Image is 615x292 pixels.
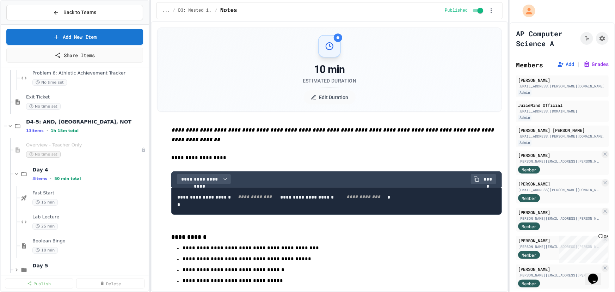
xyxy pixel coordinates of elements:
a: Publish [5,279,73,288]
span: No time set [32,79,67,86]
span: ... [162,8,170,13]
div: Admin [518,115,531,121]
button: Edit Duration [304,90,356,104]
div: [EMAIL_ADDRESS][PERSON_NAME][DOMAIN_NAME] [518,134,607,139]
span: Member [522,195,536,201]
span: No time set [26,151,61,158]
span: Member [522,280,536,287]
span: • [50,176,51,181]
div: [PERSON_NAME][EMAIL_ADDRESS][PERSON_NAME][DOMAIN_NAME] [518,244,600,249]
span: 25 min total [54,272,81,277]
div: JuiceMind Official [518,102,607,108]
div: Chat with us now!Close [3,3,49,45]
span: 1h 15m total [51,128,79,133]
span: Published [445,8,468,13]
span: Lab Lecture [32,214,147,220]
div: [PERSON_NAME] [518,237,600,244]
span: Back to Teams [63,9,96,16]
div: [PERSON_NAME] [518,266,600,272]
div: Admin [518,90,531,96]
span: D4-5: AND, [GEOGRAPHIC_DATA], NOT [26,118,147,125]
span: 25 min [32,223,58,230]
span: Exit Ticket [26,94,147,100]
a: Add New Item [6,29,143,45]
span: D3: Nested ifs [178,8,212,13]
span: 50 min total [54,176,81,181]
h2: Members [516,60,543,70]
span: Notes [220,6,237,15]
span: Fast Start [32,190,147,196]
div: [PERSON_NAME][EMAIL_ADDRESS][PERSON_NAME][DOMAIN_NAME] [518,216,600,221]
span: | [577,60,580,68]
div: [EMAIL_ADDRESS][PERSON_NAME][DOMAIN_NAME] [518,187,600,193]
div: [EMAIL_ADDRESS][DOMAIN_NAME] [518,109,607,114]
button: Assignment Settings [596,32,609,45]
span: Problem 6: Athletic Achievement Tracker [32,70,147,76]
div: Content is published and visible to students [445,6,485,15]
div: [PERSON_NAME] [518,209,600,215]
span: No time set [26,103,61,110]
span: 15 min [32,199,58,206]
div: [PERSON_NAME][EMAIL_ADDRESS][PERSON_NAME][DOMAIN_NAME] [518,159,600,164]
span: Boolean Bingo [32,238,147,244]
span: Day 4 [32,166,147,173]
span: / [215,8,217,13]
span: Day 5 [32,262,147,269]
button: Back to Teams [6,5,143,20]
span: • [47,128,48,133]
span: Member [522,252,536,258]
div: [PERSON_NAME] [518,77,607,83]
span: 3 items [32,176,47,181]
span: / [173,8,175,13]
span: • [50,272,51,277]
div: [PERSON_NAME] [518,152,600,158]
div: [PERSON_NAME] [518,181,600,187]
span: 9 items [32,272,47,277]
a: Share Items [6,48,143,63]
div: Unpublished [141,147,146,152]
h1: AP Computer Science A [516,29,578,48]
div: [EMAIL_ADDRESS][PERSON_NAME][DOMAIN_NAME] [518,84,607,89]
div: My Account [515,3,537,19]
span: Member [522,223,536,230]
button: Add [557,61,574,68]
div: 10 min [303,63,356,76]
div: [PERSON_NAME][EMAIL_ADDRESS][PERSON_NAME][DOMAIN_NAME] [518,273,600,278]
button: Grades [583,61,609,68]
span: 10 min [32,247,58,254]
span: Overview - Teacher Only [26,142,141,148]
span: Member [522,166,536,173]
span: 13 items [26,128,44,133]
iframe: chat widget [585,264,608,285]
div: [PERSON_NAME] [PERSON_NAME] [518,127,607,133]
button: Click to see fork details [580,32,593,45]
div: Estimated Duration [303,77,356,84]
a: Delete [76,279,144,288]
iframe: chat widget [556,233,608,263]
div: Admin [518,140,531,146]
